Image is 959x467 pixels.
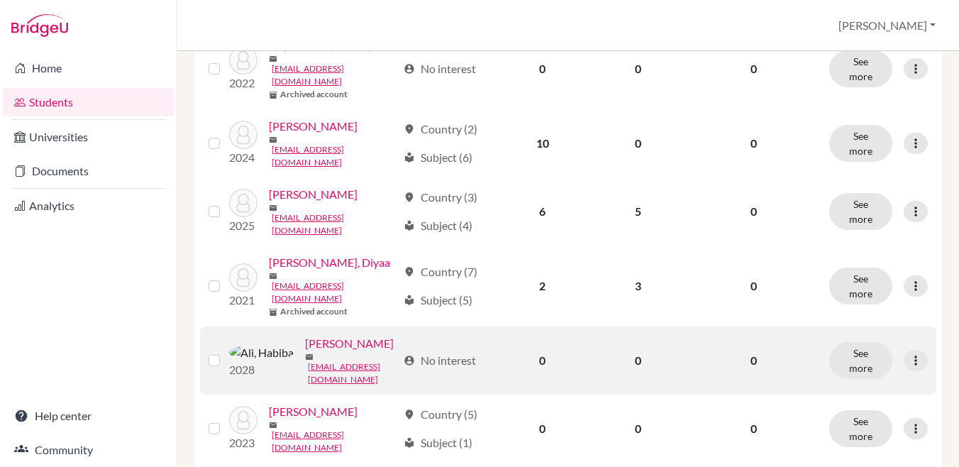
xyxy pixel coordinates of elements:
p: 2025 [229,217,257,234]
p: 2023 [229,434,257,451]
a: Help center [3,402,174,430]
a: [EMAIL_ADDRESS][DOMAIN_NAME] [272,62,397,88]
span: local_library [404,220,415,231]
p: 0 [695,420,812,437]
a: [EMAIL_ADDRESS][DOMAIN_NAME] [272,280,397,305]
td: 6 [496,177,589,246]
div: Subject (6) [404,149,472,166]
a: Analytics [3,192,174,220]
div: No interest [404,352,476,369]
div: Country (2) [404,121,477,138]
td: 0 [589,395,687,463]
b: Archived account [280,88,348,101]
div: Country (5) [404,406,477,423]
p: 0 [695,60,812,77]
span: local_library [404,295,415,306]
button: See more [829,342,892,379]
img: Ali, Habiba [229,344,294,361]
div: No interest [404,60,476,77]
a: [EMAIL_ADDRESS][DOMAIN_NAME] [272,143,397,169]
a: [PERSON_NAME], Diyaa [269,254,390,271]
td: 0 [589,326,687,395]
span: mail [305,353,314,361]
td: 0 [589,109,687,177]
p: 2028 [229,361,294,378]
b: Archived account [280,305,348,318]
td: 0 [496,395,589,463]
td: 10 [496,109,589,177]
a: Home [3,54,174,82]
td: 0 [589,28,687,109]
span: mail [269,421,277,429]
td: 5 [589,177,687,246]
button: See more [829,125,892,162]
span: local_library [404,152,415,163]
a: [EMAIL_ADDRESS][DOMAIN_NAME] [272,429,397,454]
div: Country (3) [404,189,477,206]
span: location_on [404,192,415,203]
span: mail [269,272,277,280]
span: mail [269,136,277,144]
span: mail [269,55,277,63]
span: location_on [404,123,415,135]
p: 2021 [229,292,257,309]
a: [EMAIL_ADDRESS][DOMAIN_NAME] [308,361,397,386]
span: account_circle [404,63,415,75]
a: [EMAIL_ADDRESS][DOMAIN_NAME] [272,211,397,237]
div: Subject (4) [404,217,472,234]
button: See more [829,268,892,304]
p: 0 [695,278,812,295]
a: Students [3,88,174,116]
span: location_on [404,409,415,420]
a: [PERSON_NAME] [269,186,357,203]
td: 2 [496,246,589,326]
button: [PERSON_NAME] [832,12,942,39]
img: Bridge-U [11,14,68,37]
button: See more [829,193,892,230]
a: Universities [3,123,174,151]
span: location_on [404,266,415,278]
div: Subject (1) [404,434,472,451]
a: [PERSON_NAME] [269,403,357,420]
span: mail [269,204,277,212]
span: local_library [404,437,415,449]
a: Documents [3,157,174,185]
img: Ali, Diyaa [229,263,257,292]
span: inventory_2 [269,308,277,317]
td: 0 [496,326,589,395]
p: 2024 [229,149,257,166]
p: 2022 [229,75,257,92]
img: Ahmed Auda, Ali [229,121,257,149]
button: See more [829,410,892,447]
span: inventory_2 [269,91,277,99]
p: 0 [695,352,812,369]
button: See more [829,50,892,87]
img: Ali, Hamza [229,406,257,434]
p: 0 [695,203,812,220]
a: Community [3,436,174,464]
td: 0 [496,28,589,109]
a: [PERSON_NAME] [269,118,357,135]
a: [PERSON_NAME] [305,335,394,352]
p: 0 [695,135,812,152]
span: account_circle [404,355,415,366]
img: Abdou, Ali [229,46,257,75]
td: 3 [589,246,687,326]
img: Ali, Adam [229,189,257,217]
div: Subject (5) [404,292,472,309]
div: Country (7) [404,263,477,280]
